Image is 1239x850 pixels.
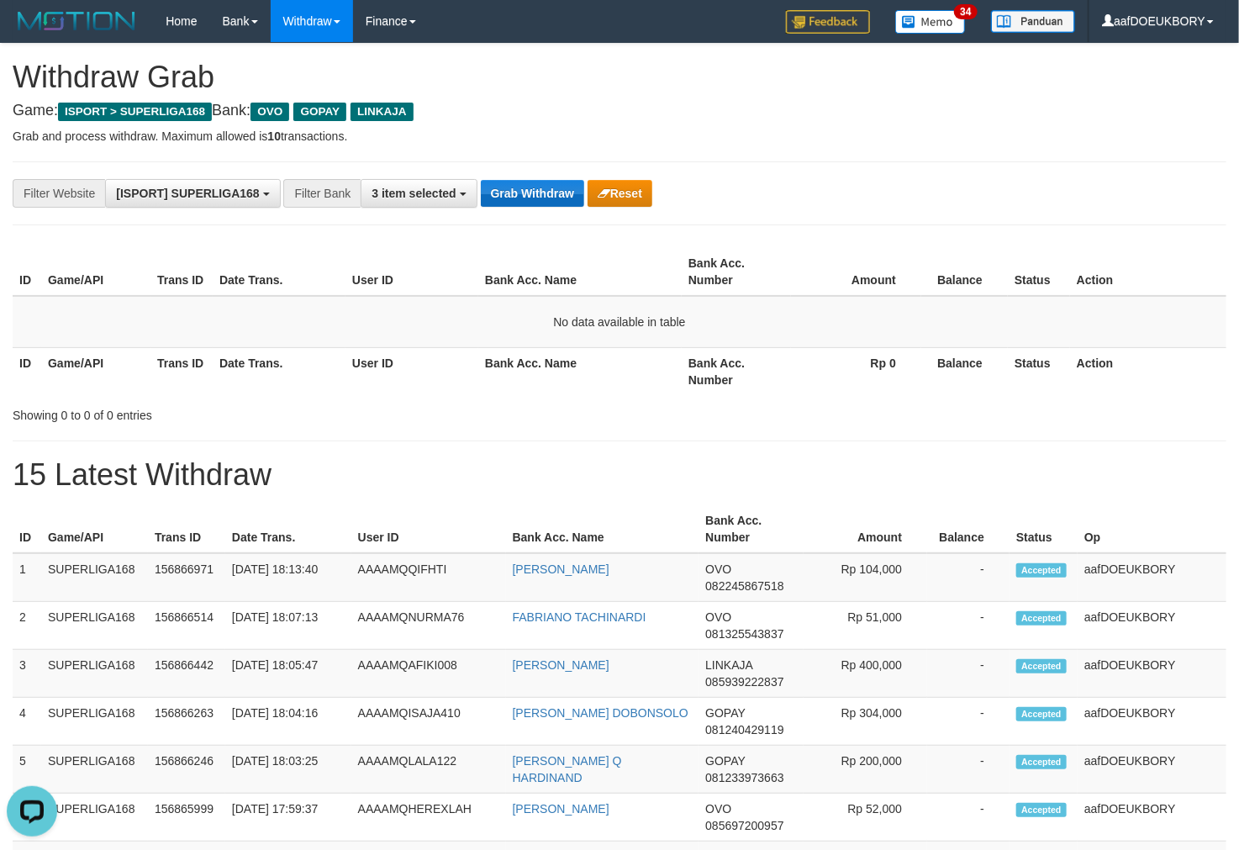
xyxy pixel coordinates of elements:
td: 1 [13,553,41,602]
td: 156866263 [148,698,225,746]
td: Rp 400,000 [804,650,927,698]
td: 156866514 [148,602,225,650]
td: No data available in table [13,296,1226,348]
th: Date Trans. [213,248,345,296]
img: Feedback.jpg [786,10,870,34]
img: Button%20Memo.svg [895,10,966,34]
span: 34 [954,4,977,19]
img: MOTION_logo.png [13,8,140,34]
a: [PERSON_NAME] Q HARDINAND [513,754,622,784]
td: AAAAMQLALA122 [351,746,506,794]
td: Rp 51,000 [804,602,927,650]
th: Amount [804,505,927,553]
span: GOPAY [705,754,745,768]
div: Showing 0 to 0 of 0 entries [13,400,504,424]
td: 4 [13,698,41,746]
td: Rp 52,000 [804,794,927,842]
img: panduan.png [991,10,1075,33]
td: [DATE] 18:07:13 [225,602,351,650]
h1: Withdraw Grab [13,61,1226,94]
span: OVO [705,802,731,816]
span: [ISPORT] SUPERLIGA168 [116,187,259,200]
td: [DATE] 17:59:37 [225,794,351,842]
td: 5 [13,746,41,794]
td: 3 [13,650,41,698]
td: SUPERLIGA168 [41,794,148,842]
button: Grab Withdraw [481,180,584,207]
th: Balance [921,347,1008,395]
th: Trans ID [150,248,213,296]
span: Copy 081233973663 to clipboard [705,771,783,784]
strong: 10 [267,129,281,143]
span: GOPAY [293,103,346,121]
th: Op [1078,505,1226,553]
th: ID [13,505,41,553]
td: aafDOEUKBORY [1078,650,1226,698]
h4: Game: Bank: [13,103,1226,119]
td: - [927,794,1010,842]
th: User ID [345,347,478,395]
p: Grab and process withdraw. Maximum allowed is transactions. [13,128,1226,145]
td: SUPERLIGA168 [41,553,148,602]
span: Accepted [1016,563,1067,578]
span: ISPORT > SUPERLIGA168 [58,103,212,121]
span: Accepted [1016,659,1067,673]
th: Rp 0 [791,347,921,395]
td: aafDOEUKBORY [1078,794,1226,842]
td: aafDOEUKBORY [1078,746,1226,794]
th: Status [1008,347,1070,395]
a: [PERSON_NAME] [513,562,609,576]
td: aafDOEUKBORY [1078,698,1226,746]
td: [DATE] 18:03:25 [225,746,351,794]
td: AAAAMQNURMA76 [351,602,506,650]
td: [DATE] 18:05:47 [225,650,351,698]
span: Copy 081240429119 to clipboard [705,723,783,736]
th: Amount [791,248,921,296]
th: User ID [351,505,506,553]
td: AAAAMQQIFHTI [351,553,506,602]
span: OVO [705,610,731,624]
td: SUPERLIGA168 [41,698,148,746]
th: Status [1008,248,1070,296]
td: AAAAMQAFIKI008 [351,650,506,698]
th: Balance [921,248,1008,296]
span: OVO [705,562,731,576]
span: Copy 082245867518 to clipboard [705,579,783,593]
a: FABRIANO TACHINARDI [513,610,646,624]
td: aafDOEUKBORY [1078,602,1226,650]
th: Game/API [41,505,148,553]
td: 156865999 [148,794,225,842]
th: Bank Acc. Name [478,248,682,296]
th: Trans ID [150,347,213,395]
th: Bank Acc. Name [506,505,699,553]
span: Accepted [1016,755,1067,769]
span: LINKAJA [351,103,414,121]
td: - [927,650,1010,698]
td: 156866971 [148,553,225,602]
th: ID [13,248,41,296]
th: Date Trans. [225,505,351,553]
div: Filter Website [13,179,105,208]
td: 2 [13,602,41,650]
span: GOPAY [705,706,745,720]
td: aafDOEUKBORY [1078,553,1226,602]
td: - [927,553,1010,602]
th: Status [1010,505,1078,553]
span: Copy 085939222837 to clipboard [705,675,783,689]
div: Filter Bank [283,179,361,208]
span: Accepted [1016,611,1067,626]
td: - [927,602,1010,650]
a: [PERSON_NAME] DOBONSOLO [513,706,688,720]
td: 156866246 [148,746,225,794]
a: [PERSON_NAME] [513,802,609,816]
td: Rp 104,000 [804,553,927,602]
td: SUPERLIGA168 [41,602,148,650]
td: SUPERLIGA168 [41,650,148,698]
th: Balance [927,505,1010,553]
a: [PERSON_NAME] [513,658,609,672]
th: Date Trans. [213,347,345,395]
th: Bank Acc. Name [478,347,682,395]
th: Bank Acc. Number [699,505,804,553]
span: OVO [250,103,289,121]
td: - [927,746,1010,794]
